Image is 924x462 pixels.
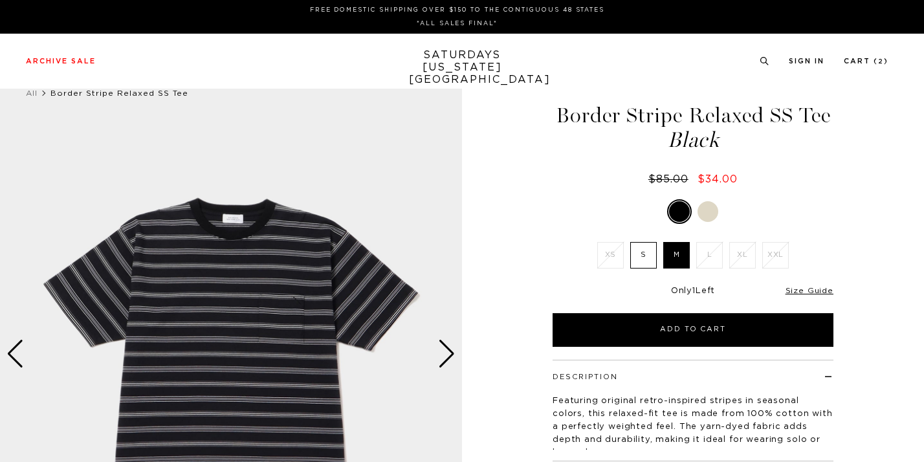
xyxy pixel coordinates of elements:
[438,340,456,368] div: Next slide
[648,174,694,184] del: $85.00
[553,286,833,297] div: Only Left
[844,58,888,65] a: Cart (2)
[692,287,696,295] span: 1
[663,242,690,269] label: M
[50,89,188,97] span: Border Stripe Relaxed SS Tee
[26,89,38,97] a: All
[786,287,833,294] a: Size Guide
[878,59,884,65] small: 2
[698,174,738,184] span: $34.00
[789,58,824,65] a: Sign In
[553,395,833,459] p: Featuring original retro-inspired stripes in seasonal colors, this relaxed-fit tee is made from 1...
[551,105,835,151] h1: Border Stripe Relaxed SS Tee
[409,49,516,86] a: SATURDAYS[US_STATE][GEOGRAPHIC_DATA]
[26,58,96,65] a: Archive Sale
[31,5,883,15] p: FREE DOMESTIC SHIPPING OVER $150 TO THE CONTIGUOUS 48 STATES
[553,313,833,347] button: Add to Cart
[551,129,835,151] span: Black
[31,19,883,28] p: *ALL SALES FINAL*
[6,340,24,368] div: Previous slide
[630,242,657,269] label: S
[553,373,618,380] button: Description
